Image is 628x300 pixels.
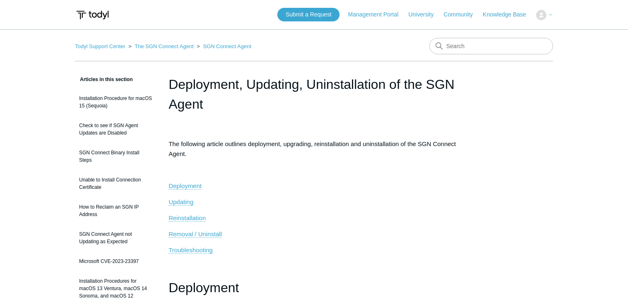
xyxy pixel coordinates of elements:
[483,10,534,19] a: Knowledge Base
[75,43,127,49] li: Todyl Support Center
[169,230,222,238] a: Removal / Uninstall
[75,7,110,23] img: Todyl Support Center Help Center home page
[169,214,206,222] a: Reinstallation
[75,172,156,195] a: Unable to Install Connection Certificate
[75,43,125,49] a: Todyl Support Center
[75,226,156,249] a: SGN Connect Agent not Updating as Expected
[277,8,340,21] a: Submit a Request
[169,198,193,206] a: Updating
[169,280,239,295] span: Deployment
[429,38,553,54] input: Search
[169,247,213,254] a: Troubleshooting
[169,140,456,157] span: The following article outlines deployment, upgrading, reinstallation and uninstallation of the SG...
[135,43,194,49] a: The SGN Connect Agent
[169,74,459,114] h1: Deployment, Updating, Uninstallation of the SGN Agent
[75,199,156,222] a: How to Reclaim an SGN IP Address
[408,10,442,19] a: University
[203,43,251,49] a: SGN Connect Agent
[75,91,156,114] a: Installation Procedure for macOS 15 (Sequoia)
[75,253,156,269] a: Microsoft CVE-2023-23397
[127,43,195,49] li: The SGN Connect Agent
[348,10,407,19] a: Management Portal
[75,77,133,82] span: Articles in this section
[75,118,156,141] a: Check to see if SGN Agent Updates are Disabled
[75,145,156,168] a: SGN Connect Binary Install Steps
[444,10,481,19] a: Community
[195,43,251,49] li: SGN Connect Agent
[169,182,202,190] a: Deployment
